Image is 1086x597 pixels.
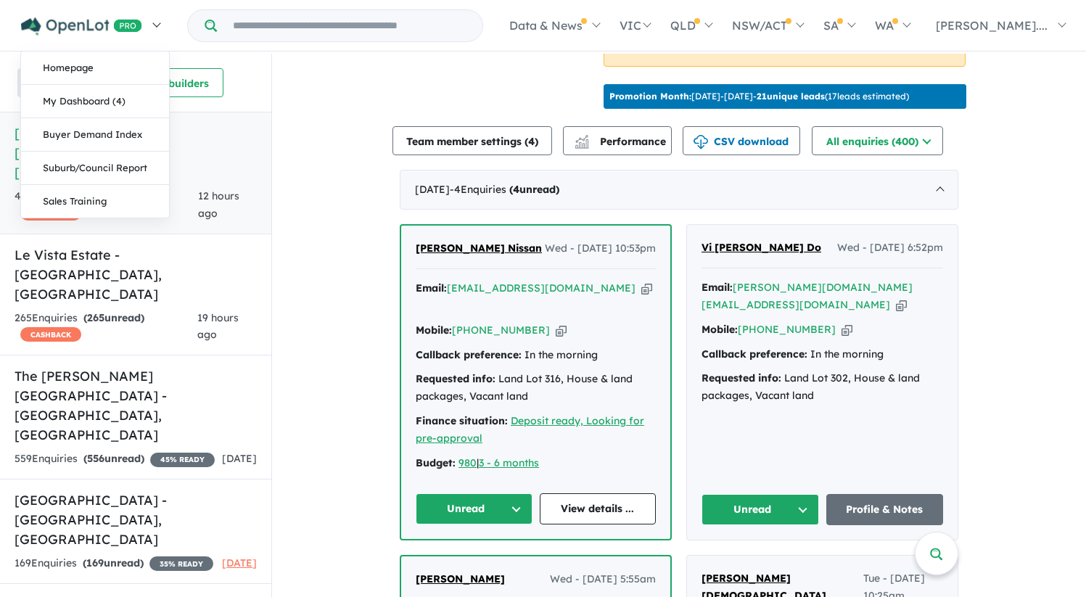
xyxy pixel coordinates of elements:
[738,323,836,336] a: [PHONE_NUMBER]
[87,311,104,324] span: 265
[83,311,144,324] strong: ( unread)
[416,281,447,295] strong: Email:
[577,135,666,148] span: Performance
[842,322,852,337] button: Copy
[683,126,800,155] button: CSV download
[936,18,1048,33] span: [PERSON_NAME]....
[15,366,257,445] h5: The [PERSON_NAME][GEOGRAPHIC_DATA] - [GEOGRAPHIC_DATA] , [GEOGRAPHIC_DATA]
[416,414,508,427] strong: Finance situation:
[479,456,539,469] a: 3 - 6 months
[812,126,943,155] button: All enquiries (400)
[416,414,644,445] a: Deposit ready, Looking for pre-approval
[702,281,733,294] strong: Email:
[837,239,943,257] span: Wed - [DATE] 6:52pm
[21,85,169,118] a: My Dashboard (4)
[416,240,542,258] a: [PERSON_NAME] Nissan
[563,126,672,155] button: Performance
[15,555,213,572] div: 169 Enquir ies
[513,183,519,196] span: 4
[416,372,495,385] strong: Requested info:
[458,456,477,469] a: 980
[21,118,169,152] a: Buyer Demand Index
[83,556,144,569] strong: ( unread)
[416,242,542,255] span: [PERSON_NAME] Nissan
[416,324,452,337] strong: Mobile:
[540,493,657,524] a: View details ...
[198,189,239,220] span: 12 hours ago
[222,556,257,569] span: [DATE]
[400,170,958,210] div: [DATE]
[86,556,104,569] span: 169
[702,241,821,254] span: Vi [PERSON_NAME] Do
[896,297,907,313] button: Copy
[416,571,505,588] a: [PERSON_NAME]
[757,91,825,102] b: 21 unique leads
[416,347,656,364] div: In the morning
[452,324,550,337] a: [PHONE_NUMBER]
[641,281,652,296] button: Copy
[149,556,213,571] span: 35 % READY
[450,183,559,196] span: - 4 Enquir ies
[15,310,197,345] div: 265 Enquir ies
[702,239,821,257] a: Vi [PERSON_NAME] Do
[416,572,505,585] span: [PERSON_NAME]
[702,346,943,363] div: In the morning
[702,347,807,361] strong: Callback preference:
[702,494,819,525] button: Unread
[416,493,532,524] button: Unread
[87,452,104,465] span: 556
[545,240,656,258] span: Wed - [DATE] 10:53pm
[15,490,257,549] h5: [GEOGRAPHIC_DATA] - [GEOGRAPHIC_DATA] , [GEOGRAPHIC_DATA]
[575,135,588,143] img: line-chart.svg
[575,139,589,149] img: bar-chart.svg
[416,455,656,472] div: |
[702,323,738,336] strong: Mobile:
[83,452,144,465] strong: ( unread)
[20,327,81,342] span: CASHBACK
[21,17,142,36] img: Openlot PRO Logo White
[222,452,257,465] span: [DATE]
[550,571,656,588] span: Wed - [DATE] 5:55am
[15,188,198,223] div: 400 Enquir ies
[702,281,913,311] a: [PERSON_NAME][DOMAIN_NAME][EMAIL_ADDRESS][DOMAIN_NAME]
[15,123,257,182] h5: [GEOGRAPHIC_DATA] - [GEOGRAPHIC_DATA] , [GEOGRAPHIC_DATA]
[15,245,257,304] h5: Le Vista Estate - [GEOGRAPHIC_DATA] , [GEOGRAPHIC_DATA]
[694,135,708,149] img: download icon
[197,311,239,342] span: 19 hours ago
[528,135,535,148] span: 4
[150,453,215,467] span: 45 % READY
[416,348,522,361] strong: Callback preference:
[556,323,567,338] button: Copy
[826,494,944,525] a: Profile & Notes
[392,126,552,155] button: Team member settings (4)
[21,152,169,185] a: Suburb/Council Report
[15,450,215,468] div: 559 Enquir ies
[416,456,456,469] strong: Budget:
[509,183,559,196] strong: ( unread)
[416,371,656,405] div: Land Lot 316, House & land packages, Vacant land
[21,185,169,218] a: Sales Training
[702,371,781,384] strong: Requested info:
[702,370,943,405] div: Land Lot 302, House & land packages, Vacant land
[609,90,909,103] p: [DATE] - [DATE] - ( 17 leads estimated)
[447,281,635,295] a: [EMAIL_ADDRESS][DOMAIN_NAME]
[609,91,691,102] b: Promotion Month:
[220,10,480,41] input: Try estate name, suburb, builder or developer
[21,52,169,85] a: Homepage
